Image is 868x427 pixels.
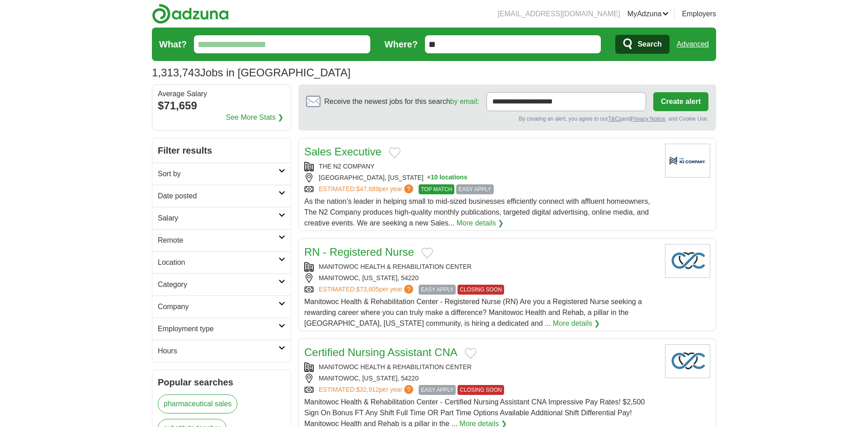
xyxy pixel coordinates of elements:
[304,246,414,258] a: RN - Registered Nurse
[324,96,479,107] span: Receive the newest jobs for this search :
[158,346,278,357] h2: Hours
[319,184,415,194] a: ESTIMATED:$47,689per year?
[152,251,291,273] a: Location
[158,98,285,114] div: $71,659
[152,229,291,251] a: Remote
[653,92,708,111] button: Create alert
[152,4,229,24] img: Adzuna logo
[615,35,669,54] button: Search
[304,197,650,227] span: As the nation’s leader in helping small to mid-sized businesses efficiently connect with affluent...
[152,66,350,79] h1: Jobs in [GEOGRAPHIC_DATA]
[319,285,415,295] a: ESTIMATED:$73,605per year?
[152,207,291,229] a: Salary
[356,386,379,393] span: $32,912
[304,298,642,327] span: Manitowoc Health & Rehabilitation Center - Registered Nurse (RN) Are you a Registered Nurse seeki...
[427,173,431,183] span: +
[458,285,504,295] span: CLOSING SOON
[152,163,291,185] a: Sort by
[152,273,291,296] a: Category
[498,9,620,19] li: [EMAIL_ADDRESS][DOMAIN_NAME]
[152,318,291,340] a: Employment type
[421,248,433,258] button: Add to favorite jobs
[158,375,285,389] h2: Popular searches
[158,257,278,268] h2: Location
[404,385,413,394] span: ?
[404,285,413,294] span: ?
[465,348,476,359] button: Add to favorite jobs
[419,184,454,194] span: TOP MATCH
[419,385,456,395] span: EASY APPLY
[304,362,658,372] div: MANITOWOC HEALTH & REHABILITATION CENTER
[226,112,284,123] a: See More Stats ❯
[419,285,456,295] span: EASY APPLY
[665,144,710,178] img: Company logo
[631,116,665,122] a: Privacy Notice
[450,98,477,105] a: by email
[356,185,379,192] span: $47,689
[158,324,278,334] h2: Employment type
[404,184,413,193] span: ?
[304,262,658,272] div: MANITOWOC HEALTH & REHABILITATION CENTER
[553,318,600,329] a: More details ❯
[158,235,278,246] h2: Remote
[304,145,382,158] a: Sales Executive
[682,9,716,19] a: Employers
[158,394,237,413] a: pharmaceutical sales
[152,65,200,81] span: 1,313,743
[158,213,278,224] h2: Salary
[456,184,493,194] span: EASY APPLY
[304,346,458,358] a: Certified Nursing Assistant CNA
[356,286,379,293] span: $73,605
[304,173,658,183] div: [GEOGRAPHIC_DATA], [US_STATE]
[304,162,658,171] div: THE N2 COMPANY
[389,147,401,158] button: Add to favorite jobs
[159,38,187,51] label: What?
[304,273,658,283] div: MANITOWOC, [US_STATE], 54220
[158,191,278,202] h2: Date posted
[319,385,415,395] a: ESTIMATED:$32,912per year?
[457,218,504,229] a: More details ❯
[627,9,669,19] a: MyAdzuna
[458,385,504,395] span: CLOSING SOON
[152,138,291,163] h2: Filter results
[665,244,710,278] img: Company logo
[306,115,708,123] div: By creating an alert, you agree to our and , and Cookie Use.
[152,185,291,207] a: Date posted
[637,35,661,53] span: Search
[152,296,291,318] a: Company
[304,374,658,383] div: MANITOWOC, [US_STATE], 54220
[158,169,278,179] h2: Sort by
[427,173,467,183] button: +10 locations
[385,38,418,51] label: Where?
[158,279,278,290] h2: Category
[665,344,710,378] img: Company logo
[158,301,278,312] h2: Company
[152,340,291,362] a: Hours
[608,116,622,122] a: T&Cs
[158,90,285,98] div: Average Salary
[677,35,709,53] a: Advanced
